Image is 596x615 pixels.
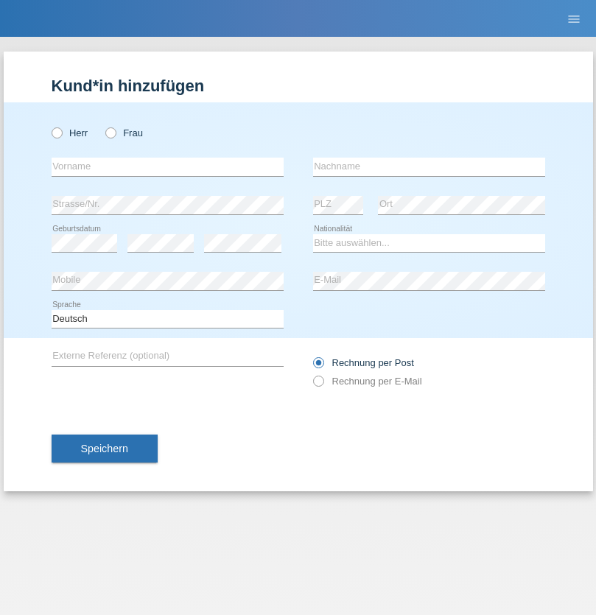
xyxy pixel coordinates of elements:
label: Rechnung per E-Mail [313,376,422,387]
input: Rechnung per Post [313,357,323,376]
input: Rechnung per E-Mail [313,376,323,394]
button: Speichern [52,435,158,463]
h1: Kund*in hinzufügen [52,77,545,95]
i: menu [567,12,581,27]
label: Frau [105,127,143,138]
label: Herr [52,127,88,138]
span: Speichern [81,443,128,454]
input: Frau [105,127,115,137]
label: Rechnung per Post [313,357,414,368]
a: menu [559,14,589,23]
input: Herr [52,127,61,137]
